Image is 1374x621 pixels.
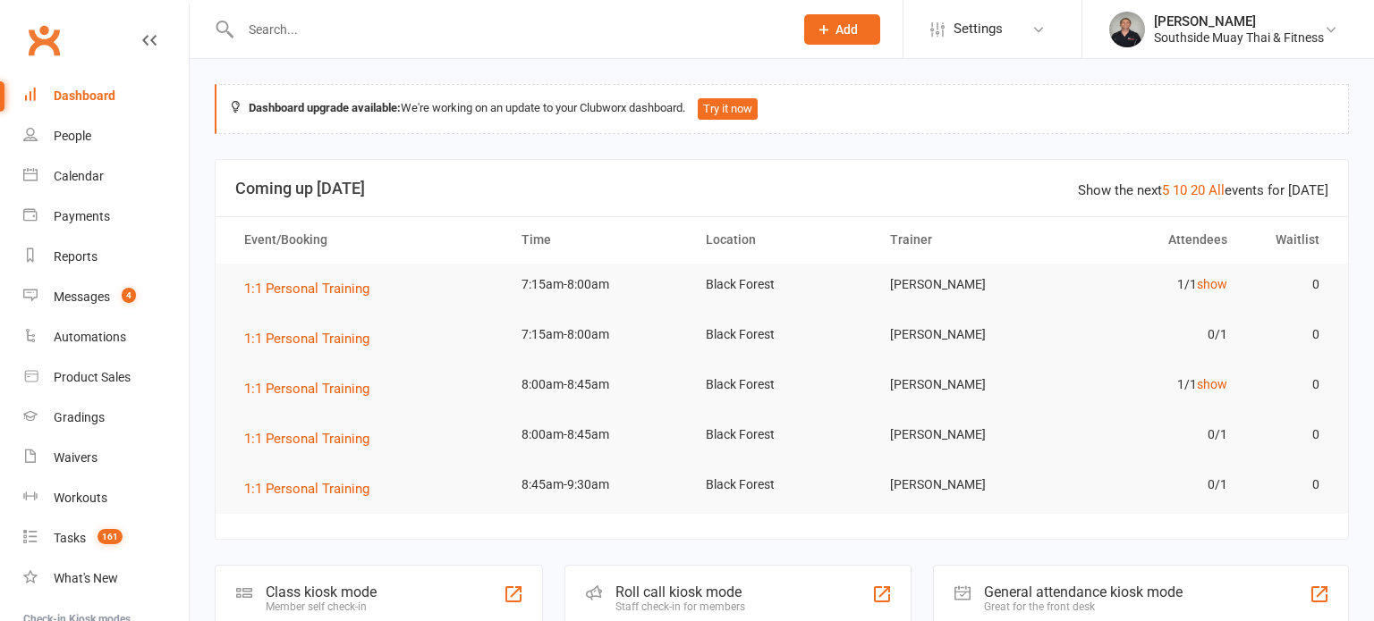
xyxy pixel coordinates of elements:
[23,156,189,197] a: Calendar
[954,9,1003,49] span: Settings
[1243,364,1336,406] td: 0
[690,464,874,506] td: Black Forest
[1197,277,1227,291] a: show
[23,558,189,599] a: What's New
[505,414,690,456] td: 8:00am-8:45am
[984,600,1183,613] div: Great for the front desk
[21,18,66,63] a: Clubworx
[54,491,107,505] div: Workouts
[1058,464,1243,506] td: 0/1
[615,600,745,613] div: Staff check-in for members
[1109,12,1145,47] img: thumb_image1524148262.png
[804,14,880,45] button: Add
[244,381,369,397] span: 1:1 Personal Training
[1058,414,1243,456] td: 0/1
[1173,182,1187,198] a: 10
[874,464,1058,506] td: [PERSON_NAME]
[54,571,118,585] div: What's New
[874,364,1058,406] td: [PERSON_NAME]
[1243,464,1336,506] td: 0
[54,450,98,465] div: Waivers
[505,314,690,356] td: 7:15am-8:00am
[1197,377,1227,391] a: show
[54,531,86,545] div: Tasks
[505,264,690,306] td: 7:15am-8:00am
[690,314,874,356] td: Black Forest
[23,237,189,277] a: Reports
[23,197,189,237] a: Payments
[244,281,369,297] span: 1:1 Personal Training
[1058,364,1243,406] td: 1/1
[54,169,104,183] div: Calendar
[690,217,874,263] th: Location
[23,277,189,317] a: Messages 4
[266,583,377,600] div: Class kiosk mode
[54,249,98,264] div: Reports
[23,76,189,116] a: Dashboard
[54,410,105,424] div: Gradings
[690,414,874,456] td: Black Forest
[98,529,123,544] span: 161
[23,357,189,398] a: Product Sales
[215,84,1349,134] div: We're working on an update to your Clubworx dashboard.
[54,290,110,304] div: Messages
[505,464,690,506] td: 8:45am-9:30am
[54,129,91,143] div: People
[1209,182,1225,198] a: All
[690,264,874,306] td: Black Forest
[505,217,690,263] th: Time
[1154,29,1324,46] div: Southside Muay Thai & Fitness
[23,518,189,558] a: Tasks 161
[23,116,189,156] a: People
[249,101,401,114] strong: Dashboard upgrade available:
[1162,182,1169,198] a: 5
[244,431,369,447] span: 1:1 Personal Training
[1154,13,1324,29] div: [PERSON_NAME]
[1243,414,1336,456] td: 0
[1058,314,1243,356] td: 0/1
[54,209,110,223] div: Payments
[244,378,382,399] button: 1:1 Personal Training
[1243,314,1336,356] td: 0
[244,428,382,449] button: 1:1 Personal Training
[244,478,382,499] button: 1:1 Personal Training
[23,317,189,357] a: Automations
[1243,217,1336,263] th: Waitlist
[266,600,377,613] div: Member self check-in
[1058,264,1243,306] td: 1/1
[244,331,369,347] span: 1:1 Personal Training
[23,398,189,438] a: Gradings
[23,478,189,518] a: Workouts
[228,217,505,263] th: Event/Booking
[54,330,126,344] div: Automations
[874,414,1058,456] td: [PERSON_NAME]
[54,370,131,384] div: Product Sales
[698,98,758,120] button: Try it now
[835,22,858,37] span: Add
[874,314,1058,356] td: [PERSON_NAME]
[874,217,1058,263] th: Trainer
[1058,217,1243,263] th: Attendees
[244,481,369,497] span: 1:1 Personal Training
[505,364,690,406] td: 8:00am-8:45am
[244,328,382,349] button: 1:1 Personal Training
[244,278,382,299] button: 1:1 Personal Training
[690,364,874,406] td: Black Forest
[1243,264,1336,306] td: 0
[984,583,1183,600] div: General attendance kiosk mode
[235,180,1328,197] h3: Coming up [DATE]
[54,88,115,103] div: Dashboard
[615,583,745,600] div: Roll call kiosk mode
[122,288,136,303] span: 4
[1191,182,1205,198] a: 20
[23,438,189,478] a: Waivers
[874,264,1058,306] td: [PERSON_NAME]
[235,17,781,42] input: Search...
[1078,180,1328,201] div: Show the next events for [DATE]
